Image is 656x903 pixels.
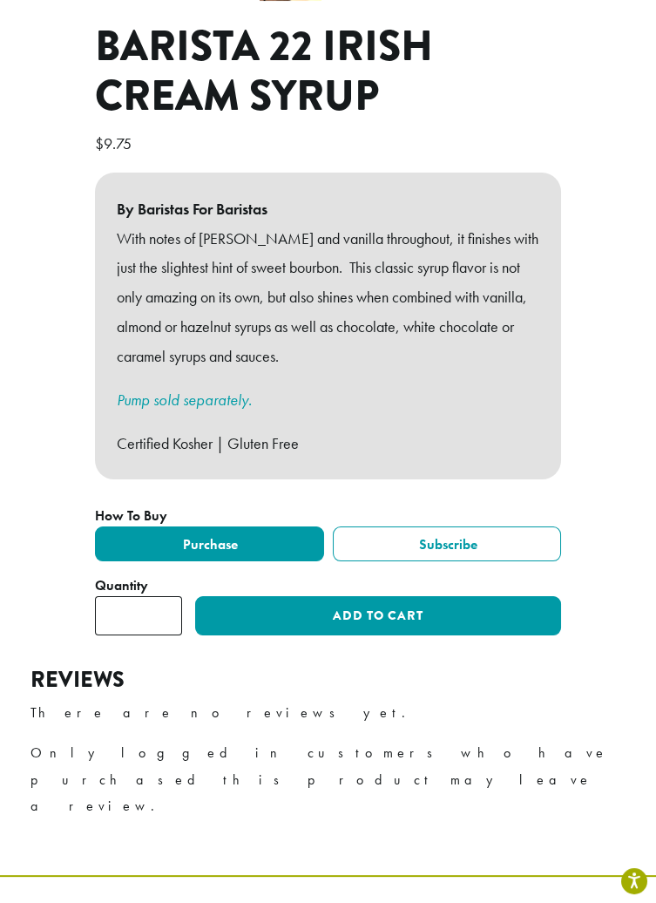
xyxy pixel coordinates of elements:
[117,194,539,224] b: By Baristas For Baristas
[30,700,626,726] p: There are no reviews yet.
[117,429,539,458] p: Certified Kosher | Gluten Free
[95,596,182,635] input: Product quantity
[195,596,561,635] button: Add to cart
[95,575,561,596] div: Quantity
[95,133,104,153] span: $
[95,133,136,153] bdi: 9.75
[416,535,477,553] span: Subscribe
[117,390,252,410] a: Pump sold separately.
[180,535,238,553] span: Purchase
[30,667,626,693] h2: Reviews
[117,224,539,371] p: With notes of [PERSON_NAME] and vanilla throughout, it finishes with just the slightest hint of s...
[95,506,167,525] span: How To Buy
[95,22,561,122] h1: Barista 22 Irish Cream Syrup
[30,740,626,818] p: Only logged in customers who have purchased this product may leave a review.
